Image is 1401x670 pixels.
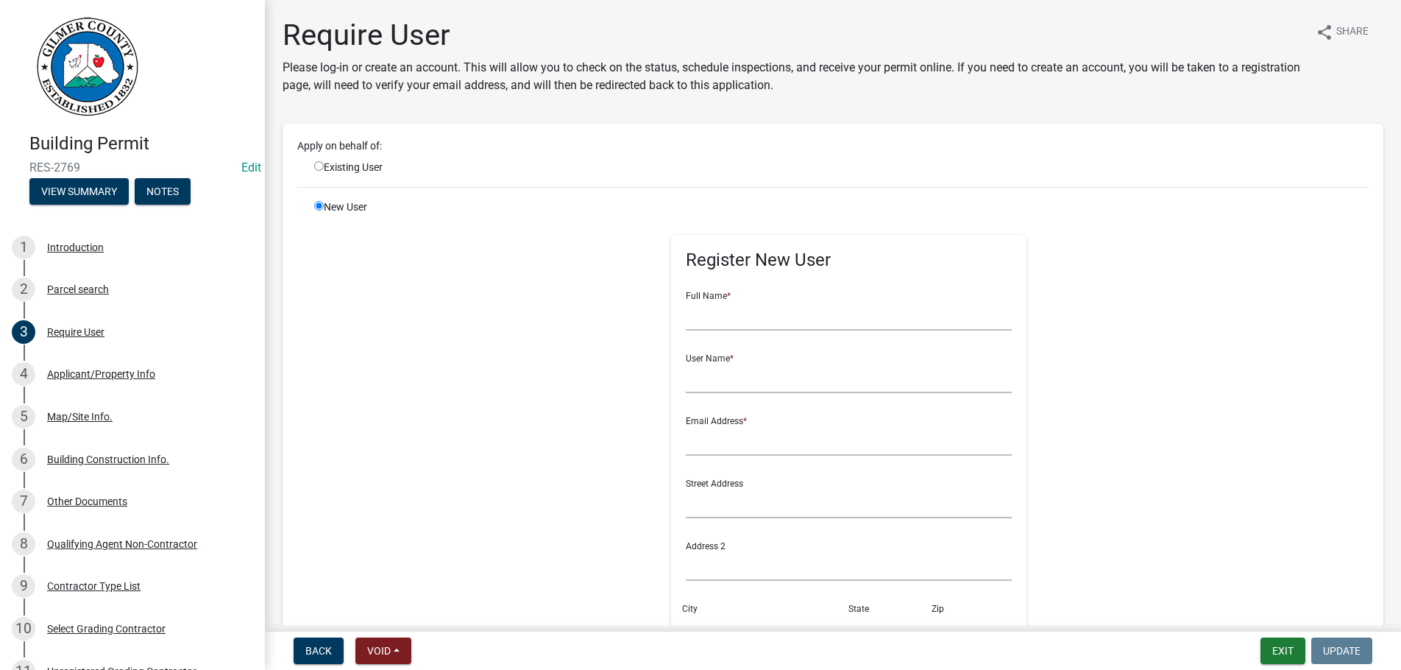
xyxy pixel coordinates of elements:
div: 4 [12,362,35,386]
button: Void [355,638,411,664]
div: 8 [12,532,35,556]
button: Notes [135,178,191,205]
div: 10 [12,617,35,641]
span: Back [305,645,332,657]
wm-modal-confirm: Edit Application Number [241,161,261,174]
button: shareShare [1304,18,1380,46]
div: 5 [12,405,35,429]
div: 3 [12,320,35,344]
div: Apply on behalf of: [286,138,1380,154]
div: Select Grading Contractor [47,624,166,634]
button: Exit [1260,638,1305,664]
a: Edit [241,161,261,174]
div: Other Documents [47,496,127,507]
div: Parcel search [47,284,109,295]
button: Back [294,638,344,664]
div: Introduction [47,242,104,253]
h1: Require User [283,18,1304,53]
h5: Register New User [686,250,1012,271]
div: Contractor Type List [47,581,141,591]
span: RES-2769 [29,161,235,174]
h4: Building Permit [29,133,253,155]
div: 6 [12,448,35,471]
div: 7 [12,490,35,513]
div: 1 [12,236,35,259]
div: Applicant/Property Info [47,369,155,379]
i: share [1316,24,1333,41]
div: 2 [12,278,35,301]
div: Require User [47,327,104,337]
div: Map/Site Info. [47,412,113,422]
button: Update [1311,638,1372,664]
div: Existing User [303,160,483,175]
button: View Summary [29,178,129,205]
img: Gilmer County, Georgia [29,15,140,118]
span: Share [1336,24,1369,41]
span: Update [1323,645,1361,657]
wm-modal-confirm: Notes [135,186,191,198]
div: Building Construction Info. [47,454,169,465]
span: Void [367,645,391,657]
div: Qualifying Agent Non-Contractor [47,539,197,549]
wm-modal-confirm: Summary [29,186,129,198]
div: 9 [12,574,35,598]
p: Please log-in or create an account. This will allow you to check on the status, schedule inspecti... [283,59,1304,94]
